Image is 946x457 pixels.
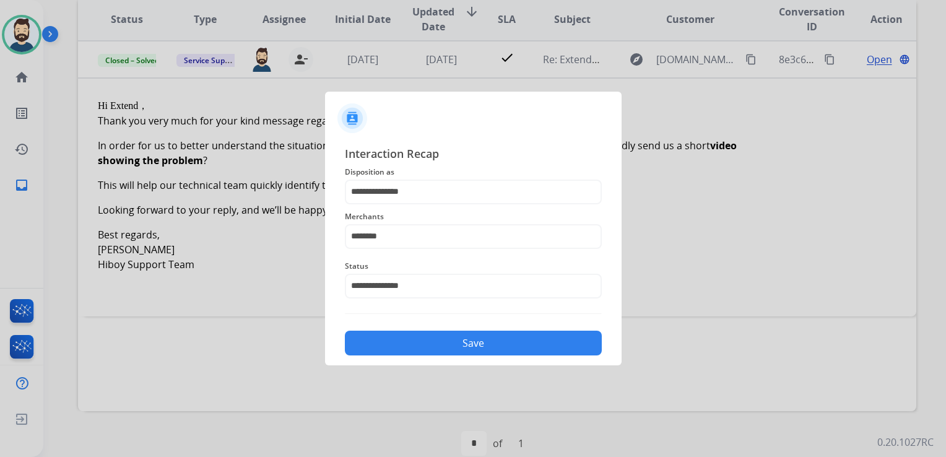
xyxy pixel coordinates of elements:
[345,209,602,224] span: Merchants
[877,435,934,450] p: 0.20.1027RC
[345,145,602,165] span: Interaction Recap
[345,259,602,274] span: Status
[345,313,602,314] img: contact-recap-line.svg
[345,165,602,180] span: Disposition as
[337,103,367,133] img: contactIcon
[345,331,602,355] button: Save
